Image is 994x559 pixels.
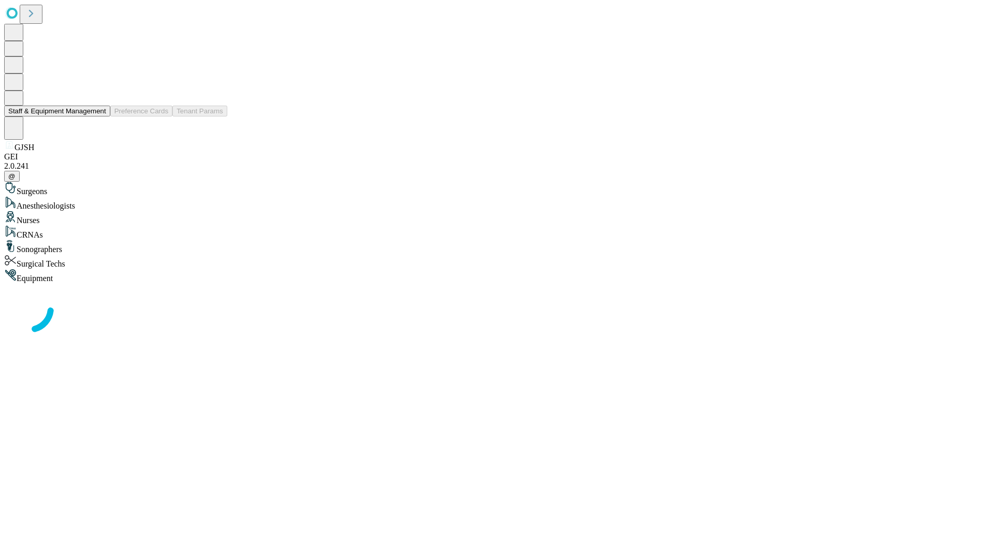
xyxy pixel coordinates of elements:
[4,225,990,240] div: CRNAs
[8,172,16,180] span: @
[4,211,990,225] div: Nurses
[4,182,990,196] div: Surgeons
[110,106,172,116] button: Preference Cards
[4,269,990,283] div: Equipment
[4,171,20,182] button: @
[4,254,990,269] div: Surgical Techs
[4,240,990,254] div: Sonographers
[4,152,990,161] div: GEI
[4,161,990,171] div: 2.0.241
[14,143,34,152] span: GJSH
[4,106,110,116] button: Staff & Equipment Management
[172,106,227,116] button: Tenant Params
[4,196,990,211] div: Anesthesiologists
